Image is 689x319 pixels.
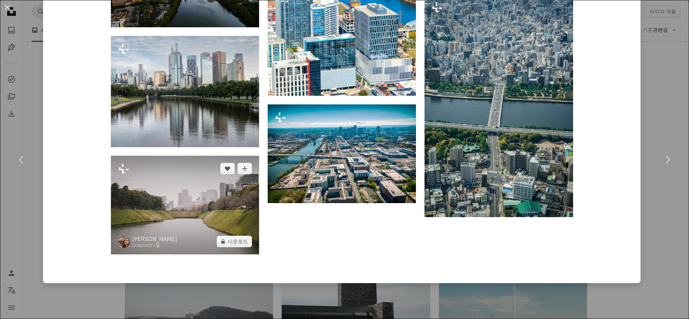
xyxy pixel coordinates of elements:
[238,163,252,174] button: 컬렉션에 추가
[132,243,177,249] div: 용
[118,236,130,248] img: Lala Azizli의 프로필로 이동
[646,125,689,194] a: 다음
[425,102,573,109] a: 도시와 다리의 조감도
[268,150,416,157] a: 컴벌랜드 강 유역을 따라 "음악의 도시"로 알려진 테네시 주 내슈빌 시내의 아름다운 스카이라인과 주변 커뮤니티는 약 800피트의 고도에서 촬영되었습니다.
[111,202,259,208] a: 도시를 배경으로 한 수역
[132,236,177,243] a: [PERSON_NAME]
[220,163,235,174] button: 좋아요
[111,88,259,94] a: 멜버른의 스카이라인과 야라 강(Yarra River)
[268,104,416,203] img: 컴벌랜드 강 유역을 따라 "음악의 도시"로 알려진 테네시 주 내슈빌 시내의 아름다운 스카이라인과 주변 커뮤니티는 약 800피트의 고도에서 촬영되었습니다.
[132,243,156,248] a: Unsplash+
[217,236,252,247] button: 다운로드
[111,156,259,254] img: 도시를 배경으로 한 수역
[111,36,259,147] img: 멜버른의 스카이라인과 야라 강(Yarra River)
